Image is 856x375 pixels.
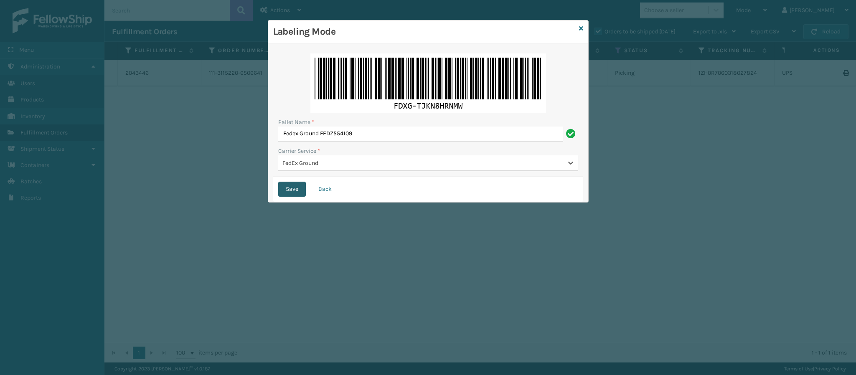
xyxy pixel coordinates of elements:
[278,182,306,197] button: Save
[311,182,339,197] button: Back
[282,159,564,167] div: FedEx Ground
[310,53,546,113] img: G7PUKGvPFdr7Mv2GXyea1N71sl8a4g75UHYm7zhECBwkBCZqDFE35IgSEgBAQAkLgkCIgQXNIAy+3hYAQEAJCQAgcJAQkaA5S...
[273,25,576,38] h3: Labeling Mode
[278,118,314,127] label: Pallet Name
[278,147,320,155] label: Carrier Service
